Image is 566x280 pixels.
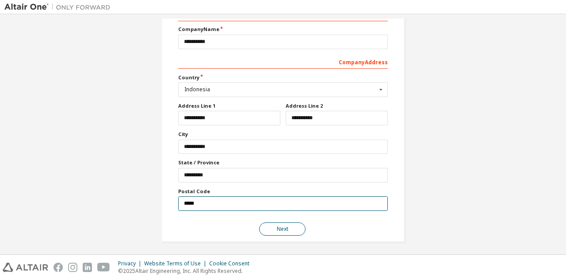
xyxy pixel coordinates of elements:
img: youtube.svg [97,263,110,272]
label: State / Province [178,159,388,166]
img: instagram.svg [68,263,77,272]
div: Cookie Consent [209,260,255,267]
button: Next [259,222,306,236]
div: Company Address [178,54,388,69]
img: Altair One [4,3,115,12]
label: Address Line 1 [178,102,280,109]
img: facebook.svg [54,263,63,272]
div: Website Terms of Use [144,260,209,267]
label: Postal Code [178,188,388,195]
div: Indonesia [184,87,377,92]
div: Privacy [118,260,144,267]
label: City [178,131,388,138]
label: Address Line 2 [286,102,388,109]
img: altair_logo.svg [3,263,48,272]
img: linkedin.svg [83,263,92,272]
label: Company Name [178,26,388,33]
p: © 2025 Altair Engineering, Inc. All Rights Reserved. [118,267,255,275]
label: Country [178,74,388,81]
